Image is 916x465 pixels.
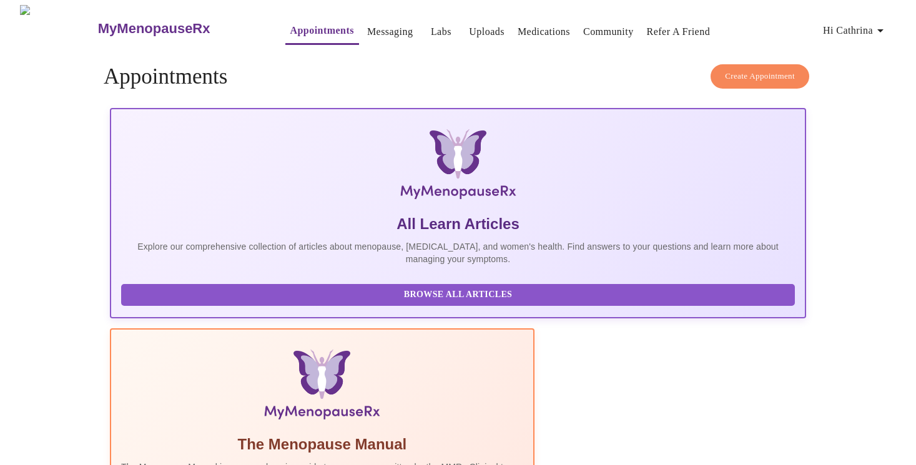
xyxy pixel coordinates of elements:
[518,23,570,41] a: Medications
[121,214,795,234] h5: All Learn Articles
[367,23,413,41] a: Messaging
[818,18,893,43] button: Hi Cathrina
[469,23,505,41] a: Uploads
[464,19,510,44] button: Uploads
[98,21,210,37] h3: MyMenopauseRx
[823,22,888,39] span: Hi Cathrina
[225,129,690,204] img: MyMenopauseRx Logo
[20,5,96,52] img: MyMenopauseRx Logo
[121,284,795,306] button: Browse All Articles
[642,19,716,44] button: Refer a Friend
[134,287,782,303] span: Browse All Articles
[121,240,795,265] p: Explore our comprehensive collection of articles about menopause, [MEDICAL_DATA], and women's hea...
[121,288,798,299] a: Browse All Articles
[513,19,575,44] button: Medications
[362,19,418,44] button: Messaging
[725,69,795,84] span: Create Appointment
[285,18,359,45] button: Appointments
[185,350,459,424] img: Menopause Manual
[431,23,451,41] a: Labs
[104,64,812,89] h4: Appointments
[96,7,260,51] a: MyMenopauseRx
[647,23,711,41] a: Refer a Friend
[711,64,809,89] button: Create Appointment
[121,434,523,454] h5: The Menopause Manual
[421,19,461,44] button: Labs
[578,19,639,44] button: Community
[290,22,354,39] a: Appointments
[583,23,634,41] a: Community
